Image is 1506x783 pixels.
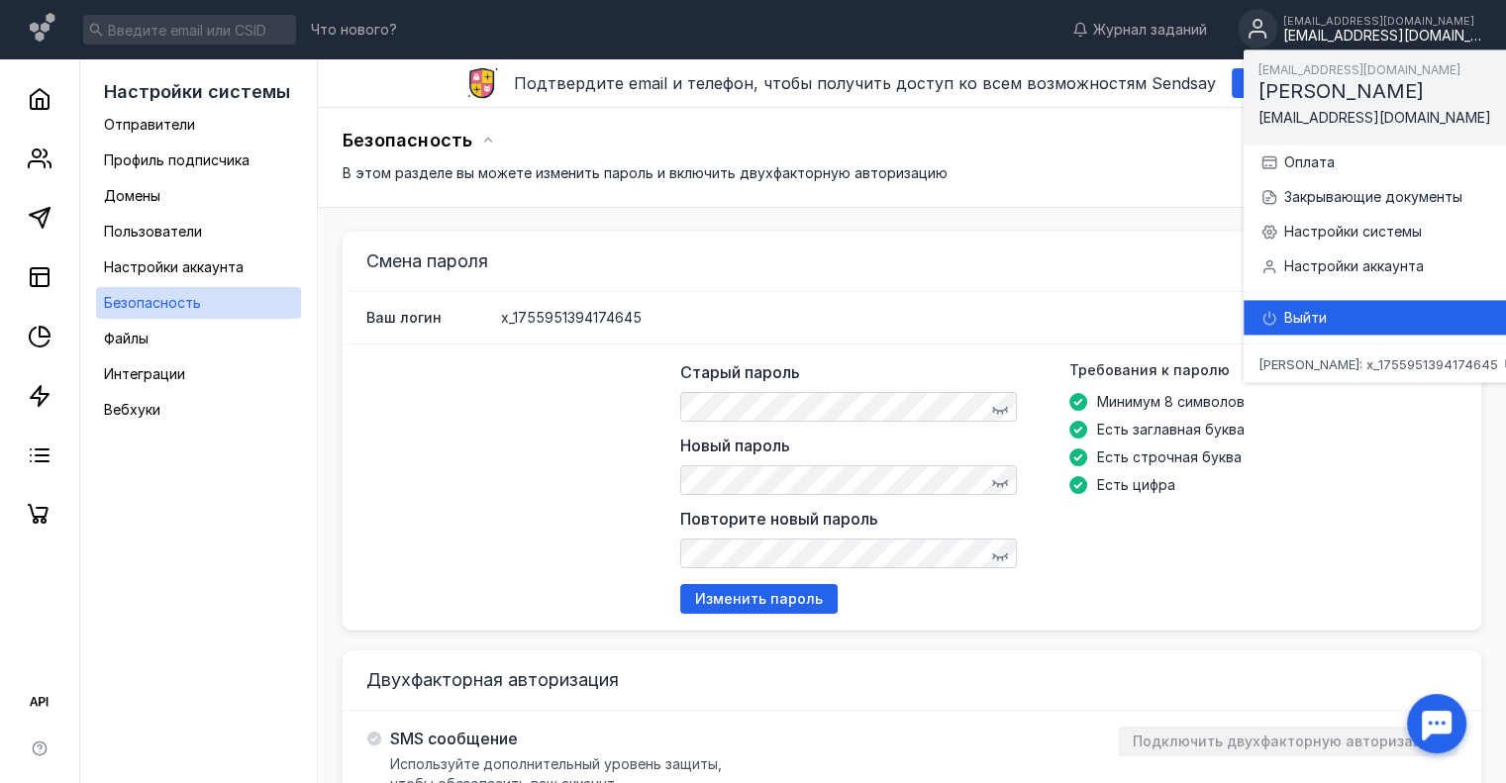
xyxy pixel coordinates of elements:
[104,365,185,382] span: Интеграции
[96,216,301,247] a: Пользователи
[1258,79,1424,103] span: [PERSON_NAME]
[96,287,301,319] a: Безопасность
[1258,358,1498,371] span: [PERSON_NAME]: x_1755951394174645
[514,73,1216,93] span: Подтвердите email и телефон, чтобы получить доступ ко всем возможностям Sendsay
[1232,68,1358,98] button: Подтвердить
[1062,20,1217,40] a: Журнал заданий
[343,130,472,150] span: Безопасность
[104,401,160,418] span: Вебхуки
[695,591,823,608] span: Изменить пароль
[104,330,149,346] span: Файлы
[83,15,296,45] input: Введите email или CSID
[390,729,518,748] span: SMS сообщение
[1258,62,1460,77] span: [EMAIL_ADDRESS][DOMAIN_NAME]
[1096,475,1174,495] span: Есть цифра
[96,251,301,283] a: Настройки аккаунта
[96,180,301,212] a: Домены
[680,509,878,529] span: Повторите новый пароль
[311,23,397,37] span: Что нового?
[96,394,301,426] a: Вебхуки
[1283,15,1481,27] div: [EMAIL_ADDRESS][DOMAIN_NAME]
[1093,20,1207,40] span: Журнал заданий
[96,358,301,390] a: Интеграции
[104,294,201,311] span: Безопасность
[680,584,838,614] button: Изменить пароль
[343,164,948,181] span: В этом разделе вы можете изменить пароль и включить двухфакторную авторизацию
[104,223,202,240] span: Пользователи
[366,669,619,690] span: Двухфакторная авторизация
[1258,109,1491,126] span: [EMAIL_ADDRESS][DOMAIN_NAME]
[501,308,642,328] span: x_1755951394174645
[1068,361,1229,378] span: Требования к паролю
[104,81,290,102] span: Настройки системы
[680,436,790,455] span: Новый пароль
[104,116,195,133] span: Отправители
[96,323,301,354] a: Файлы
[104,151,250,168] span: Профиль подписчика
[301,23,407,37] a: Что нового?
[1096,420,1244,440] span: Есть заглавная буква
[1096,392,1244,412] span: Минимум 8 символов
[104,187,160,204] span: Домены
[680,362,800,382] span: Старый пароль
[96,109,301,141] a: Отправители
[366,309,442,326] span: Ваш логин
[366,250,488,271] span: Смена пароля
[104,258,244,275] span: Настройки аккаунта
[1283,28,1481,45] div: [EMAIL_ADDRESS][DOMAIN_NAME]
[1096,447,1241,467] span: Есть строчная буква
[96,145,301,176] a: Профиль подписчика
